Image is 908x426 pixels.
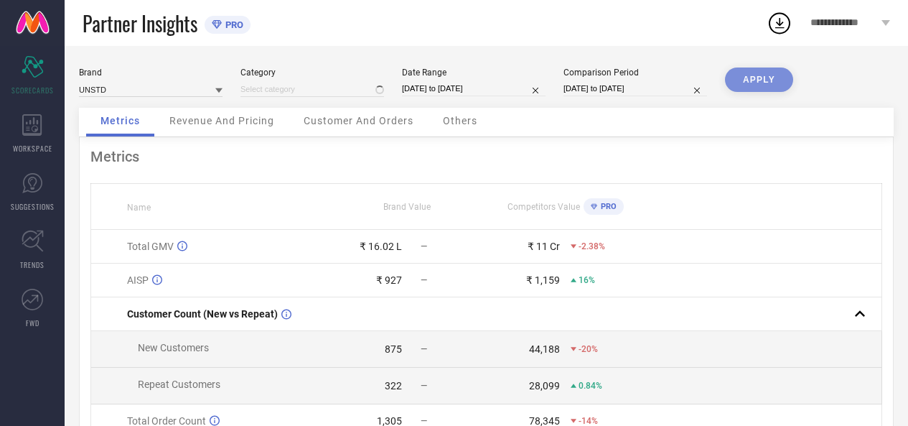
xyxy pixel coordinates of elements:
div: Date Range [402,68,546,78]
span: Brand Value [383,202,431,212]
span: Partner Insights [83,9,197,38]
span: — [421,241,427,251]
div: 44,188 [529,343,560,355]
span: — [421,381,427,391]
span: SCORECARDS [11,85,54,96]
div: 322 [385,380,402,392]
span: FWD [26,318,39,328]
span: Repeat Customers [138,379,220,390]
span: Customer Count (New vs Repeat) [127,308,278,320]
div: Category [240,68,384,78]
span: TRENDS [20,259,45,270]
span: Metrics [100,115,140,126]
input: Select date range [402,81,546,96]
div: Comparison Period [563,68,707,78]
span: WORKSPACE [13,143,52,154]
span: 0.84% [579,381,602,391]
span: Others [443,115,477,126]
span: — [421,344,427,354]
div: ₹ 927 [376,274,402,286]
span: PRO [597,202,617,211]
div: ₹ 1,159 [526,274,560,286]
span: — [421,416,427,426]
span: SUGGESTIONS [11,201,55,212]
div: Metrics [90,148,882,165]
input: Select comparison period [563,81,707,96]
span: 16% [579,275,595,285]
span: New Customers [138,342,209,353]
span: PRO [222,19,243,30]
div: 28,099 [529,380,560,392]
span: -20% [579,344,598,354]
span: Total GMV [127,241,174,252]
span: -2.38% [579,241,605,251]
span: Name [127,203,151,213]
div: Open download list [767,10,792,36]
span: AISP [127,274,149,286]
span: Competitors Value [507,202,580,212]
span: — [421,275,427,285]
span: Revenue And Pricing [169,115,274,126]
div: ₹ 11 Cr [528,241,560,252]
div: 875 [385,343,402,355]
span: -14% [579,416,598,426]
div: Brand [79,68,223,78]
div: ₹ 16.02 L [360,241,402,252]
span: Customer And Orders [304,115,413,126]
